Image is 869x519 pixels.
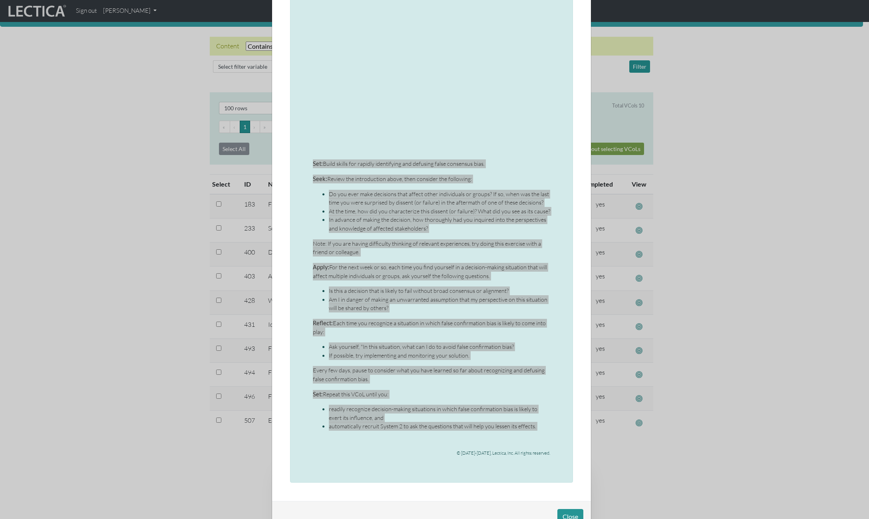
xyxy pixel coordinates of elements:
li: Ask yourself, "In this situation, what can I do to avoid false confirmation bias? [329,342,550,351]
li: In advance of making the decision, how thoroughly had you inquired into the perspectives and know... [329,215,550,233]
strong: Reflect: [313,320,333,326]
strong: Apply: [313,264,329,270]
p: Review the introduction above, then consider the following: [313,175,550,183]
li: At the time, how did you characterize this dissent (or failure)? What did you see as its cause? [329,207,550,216]
li: Is this a decision that is likely to fail without broad consensus or alignment? [329,286,550,295]
p: Each time you recognize a situation in which false confirmation bias is likely to come into play: [313,319,550,336]
li: Am I in danger of making an unwarranted assumption that my perspective on this situation will be ... [329,295,550,312]
p: For the next week or so, each time you find yourself in a decision-making situation that will aff... [313,263,550,280]
li: readily recognize decision-making situations in which false confirmation bias is likely to exert ... [329,405,550,422]
li: If possible, try implementing and monitoring your solution. [329,351,550,360]
p: Repeat this VCoL until you: [313,390,550,399]
p: Note: If you are having difficulty thinking of relevant experiences, try doing this exercise with... [313,239,550,257]
p: © [DATE]-[DATE], Lectica, Inc. All rights reserved. [313,450,550,457]
strong: Set: [313,391,323,398]
strong: Seek: [313,175,327,182]
p: Every few days, pause to consider what you have learned so far about recognizing and defusing fal... [313,366,550,383]
p: Build skills for rapidly identifying and defusing false consensus bias. [313,159,550,168]
strong: Set: [313,160,323,167]
li: Do you ever make decisions that affect other individuals or groups? If so, when was the last time... [329,190,550,207]
li: automatically recruit System 2 to ask the questions that will help you lessen its effects. [329,422,550,431]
